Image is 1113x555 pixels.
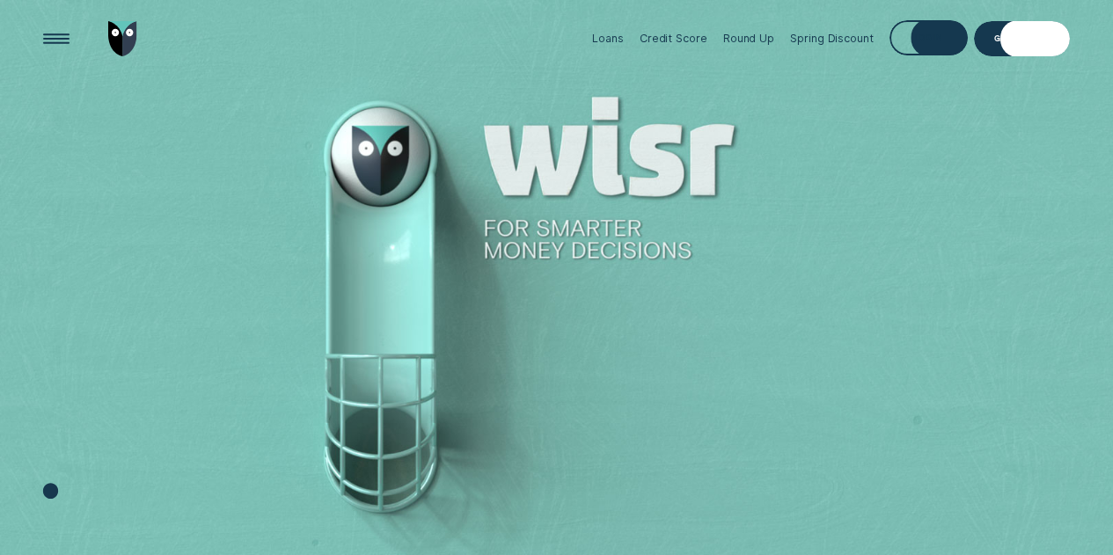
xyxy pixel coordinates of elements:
[890,20,968,55] button: Log in
[39,21,74,56] button: Open Menu
[974,21,1070,56] a: Get Estimate
[790,32,873,45] div: Spring Discount
[108,21,137,56] img: Wisr
[640,32,707,45] div: Credit Score
[592,32,623,45] div: Loans
[723,32,774,45] div: Round Up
